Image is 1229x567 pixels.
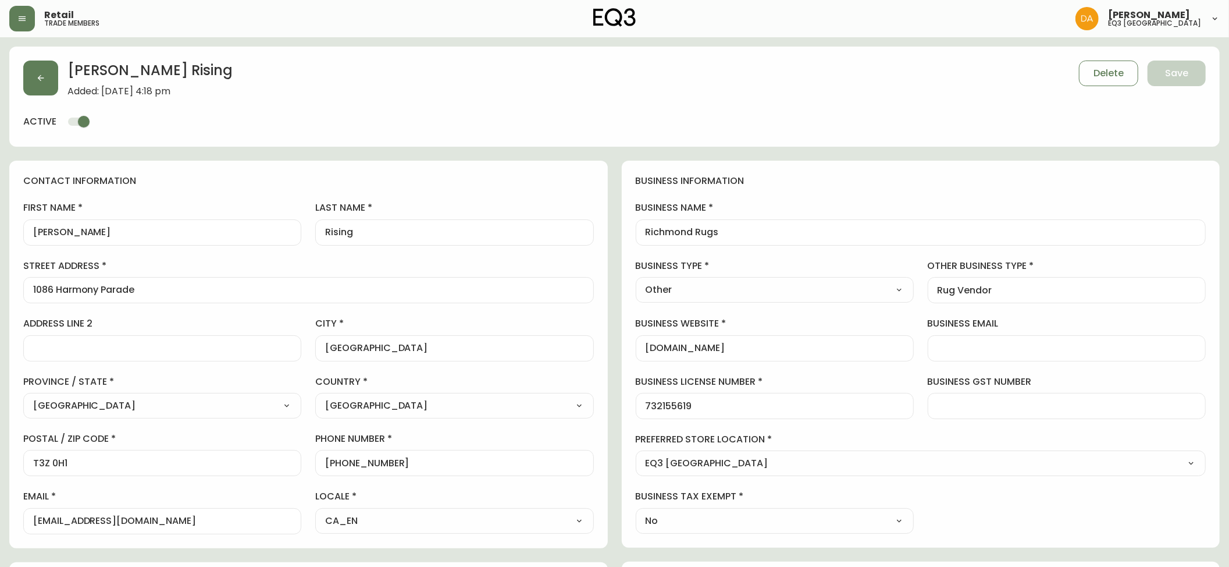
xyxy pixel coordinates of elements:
input: https://www.designshop.com [646,343,904,354]
h4: business information [636,175,1206,187]
label: street address [23,260,594,272]
label: other business type [928,260,1206,272]
span: Retail [44,10,74,20]
label: phone number [315,433,593,445]
label: postal / zip code [23,433,301,445]
span: Delete [1093,67,1124,80]
label: email [23,490,301,503]
label: city [315,317,593,330]
h4: active [23,115,56,128]
h5: eq3 [GEOGRAPHIC_DATA] [1108,20,1201,27]
label: preferred store location [636,433,1206,446]
img: dd1a7e8db21a0ac8adbf82b84ca05374 [1075,7,1099,30]
label: business type [636,260,914,272]
label: business license number [636,375,914,388]
label: locale [315,490,593,503]
span: [PERSON_NAME] [1108,10,1190,20]
label: business tax exempt [636,490,914,503]
label: business email [928,317,1206,330]
button: Delete [1079,61,1138,86]
h4: contact information [23,175,594,187]
label: business name [636,201,1206,214]
span: Added: [DATE] 4:18 pm [67,86,233,97]
label: business gst number [928,375,1206,388]
h5: trade members [44,20,99,27]
label: first name [23,201,301,214]
label: address line 2 [23,317,301,330]
label: country [315,375,593,388]
label: last name [315,201,593,214]
h2: [PERSON_NAME] Rising [67,61,233,86]
img: logo [593,8,636,27]
label: province / state [23,375,301,388]
label: business website [636,317,914,330]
